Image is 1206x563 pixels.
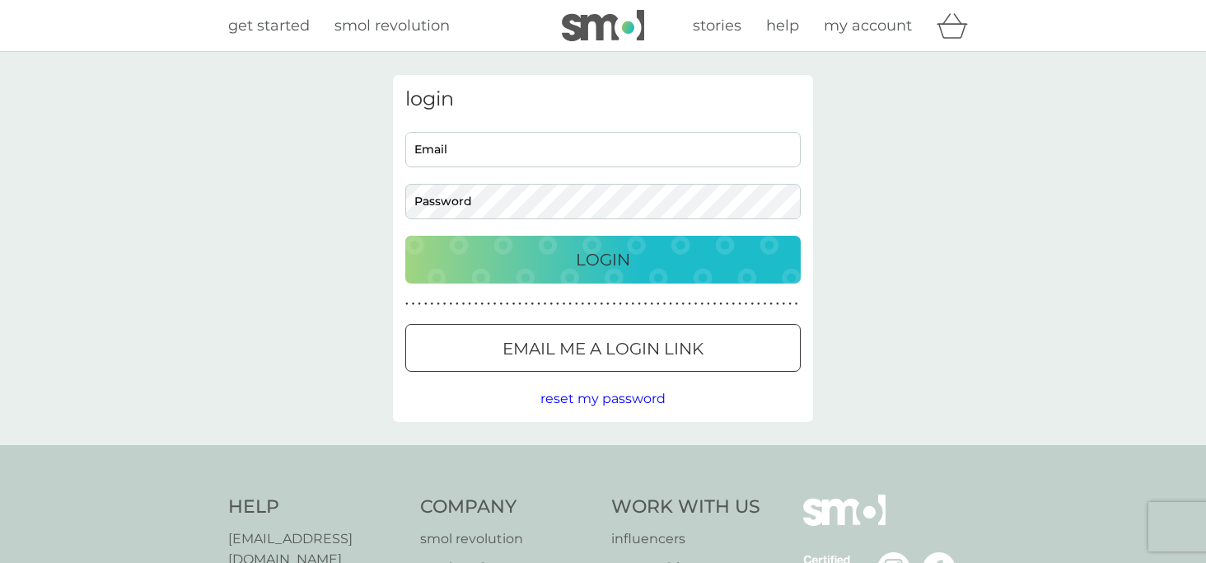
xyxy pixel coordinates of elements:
p: ● [600,300,603,308]
p: ● [663,300,666,308]
p: Login [576,246,630,273]
p: ● [764,300,767,308]
p: ● [563,300,566,308]
p: ● [418,300,421,308]
p: ● [474,300,478,308]
p: ● [462,300,465,308]
p: ● [493,300,497,308]
p: ● [556,300,559,308]
p: ● [745,300,748,308]
p: ● [719,300,722,308]
p: ● [587,300,591,308]
p: ● [675,300,679,308]
p: ● [412,300,415,308]
a: stories [693,14,741,38]
p: ● [776,300,779,308]
p: ● [669,300,672,308]
p: ● [783,300,786,308]
h3: login [405,87,801,111]
a: help [766,14,799,38]
p: ● [788,300,792,308]
span: get started [228,16,310,35]
p: ● [537,300,540,308]
p: ● [549,300,553,308]
p: ● [769,300,773,308]
p: ● [456,300,459,308]
p: ● [437,300,440,308]
p: ● [795,300,798,308]
p: ● [518,300,521,308]
a: smol revolution [334,14,450,38]
p: ● [632,300,635,308]
button: Email me a login link [405,324,801,372]
p: ● [732,300,736,308]
p: ● [750,300,754,308]
p: ● [468,300,471,308]
div: basket [937,9,978,42]
p: ● [700,300,703,308]
span: reset my password [540,391,666,406]
p: ● [738,300,741,308]
p: ● [638,300,641,308]
p: ● [575,300,578,308]
p: ● [525,300,528,308]
a: get started [228,14,310,38]
p: ● [512,300,516,308]
h4: Company [420,495,596,520]
p: ● [506,300,509,308]
p: ● [431,300,434,308]
p: ● [625,300,629,308]
p: ● [499,300,502,308]
p: ● [707,300,710,308]
a: smol revolution [420,528,596,550]
h4: Help [228,495,404,520]
p: ● [424,300,428,308]
p: ● [644,300,647,308]
p: ● [619,300,622,308]
img: smol [562,10,644,41]
a: my account [824,14,912,38]
p: ● [606,300,610,308]
img: smol [803,495,886,551]
h4: Work With Us [611,495,760,520]
p: ● [544,300,547,308]
a: influencers [611,528,760,550]
p: ● [657,300,660,308]
p: Email me a login link [502,335,703,362]
p: ● [694,300,698,308]
button: Login [405,236,801,284]
span: stories [693,16,741,35]
p: ● [688,300,691,308]
span: my account [824,16,912,35]
p: ● [613,300,616,308]
p: ● [443,300,446,308]
button: reset my password [540,388,666,410]
span: help [766,16,799,35]
p: ● [757,300,760,308]
p: ● [582,300,585,308]
p: ● [726,300,729,308]
p: ● [487,300,490,308]
p: ● [594,300,597,308]
p: ● [682,300,685,308]
p: ● [650,300,653,308]
p: ● [449,300,452,308]
p: ● [405,300,409,308]
p: ● [568,300,572,308]
p: ● [481,300,484,308]
p: ● [713,300,717,308]
span: smol revolution [334,16,450,35]
p: ● [531,300,535,308]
